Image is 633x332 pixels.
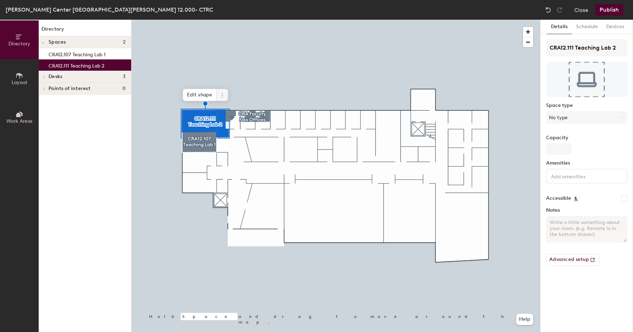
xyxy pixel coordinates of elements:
label: Notes [546,207,627,213]
img: Redo [556,6,563,13]
span: Layout [12,79,27,85]
h1: Directory [39,25,131,36]
span: Desks [49,74,62,79]
button: Close [574,4,588,15]
button: Details [547,20,572,34]
input: Add amenities [550,172,613,180]
button: Publish [595,4,623,15]
img: Undo [545,6,552,13]
span: 2 [123,39,126,45]
span: Spaces [49,39,66,45]
button: Advanced setup [546,254,599,266]
span: Edit shape [183,89,217,101]
label: Amenities [546,160,627,166]
p: CRA12.107 Teaching Lab 1 [49,50,105,58]
button: No type [546,111,627,124]
img: The space named CRA12.111 Teaching Lab 2 [546,62,627,97]
p: CRA12.111 Teaching Lab 2 [49,61,104,69]
button: Help [516,314,533,325]
span: Points of interest [49,86,90,91]
button: Devices [602,20,628,34]
span: 3 [123,74,126,79]
label: Capacity [546,135,627,141]
div: [PERSON_NAME] Center [GEOGRAPHIC_DATA][PERSON_NAME] 12.000- CTRC [6,5,213,14]
span: Work Areas [6,118,32,124]
button: Schedule [572,20,602,34]
span: Directory [8,41,30,47]
span: 0 [122,86,126,91]
label: Space type [546,103,627,108]
label: Accessible [546,196,571,201]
